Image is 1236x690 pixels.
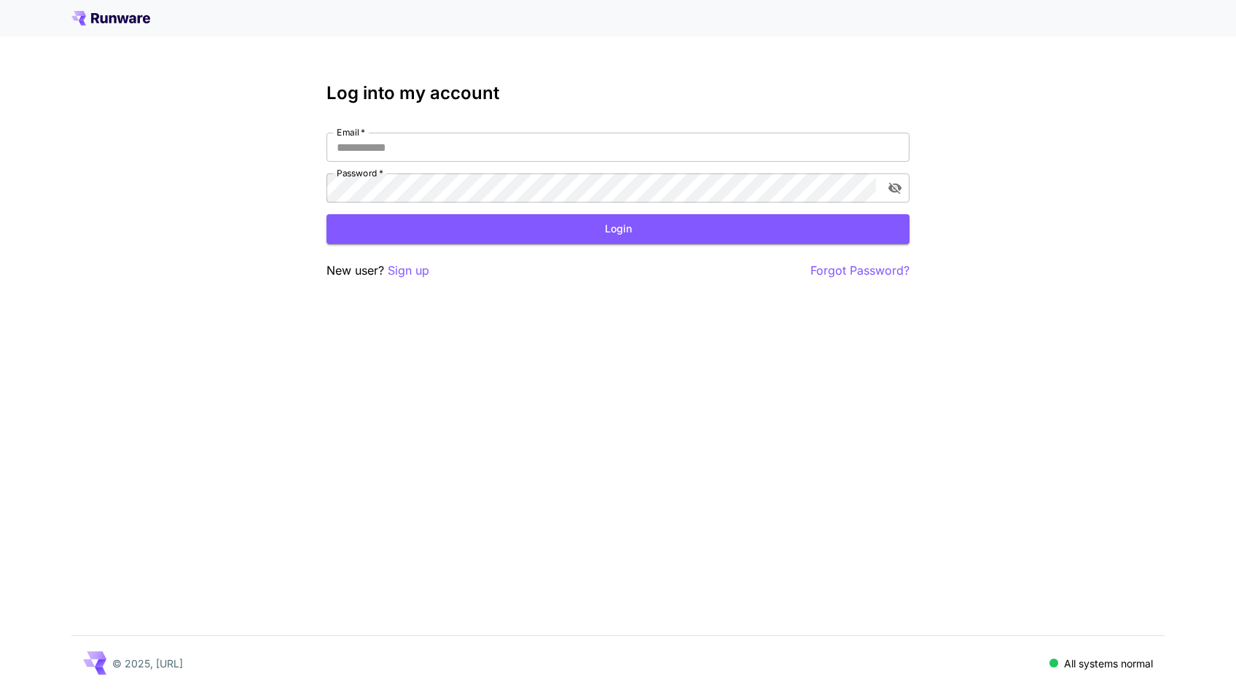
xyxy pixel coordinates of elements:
button: toggle password visibility [882,175,908,201]
p: New user? [326,262,429,280]
button: Login [326,214,910,244]
h3: Log into my account [326,83,910,103]
label: Email [337,126,365,138]
p: All systems normal [1064,656,1153,671]
p: © 2025, [URL] [112,656,183,671]
label: Password [337,167,383,179]
button: Sign up [388,262,429,280]
button: Forgot Password? [810,262,910,280]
